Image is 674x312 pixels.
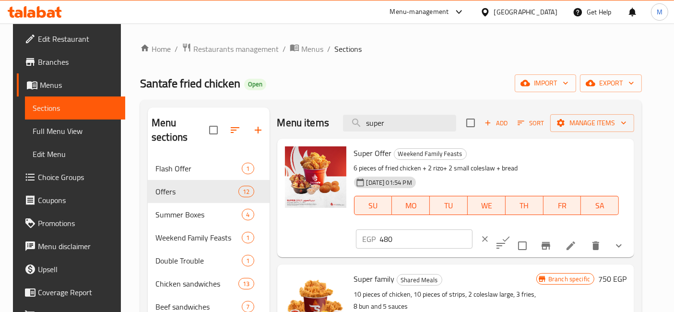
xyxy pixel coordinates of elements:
span: Select to update [512,236,532,256]
button: WE [468,196,506,215]
span: FR [547,199,578,213]
span: export [588,77,634,89]
span: SU [358,199,389,213]
input: Please enter price [380,229,473,249]
h2: Menu items [277,116,330,130]
p: EGP [363,233,376,245]
button: FR [544,196,581,215]
a: Sections [25,96,126,120]
span: Select all sections [203,120,224,140]
span: Branches [38,56,118,68]
span: 1 [242,164,253,173]
a: Coverage Report [17,281,126,304]
li: / [175,43,178,55]
button: SU [354,196,392,215]
a: Coupons [17,189,126,212]
div: Weekend Family Feasts1 [148,226,270,249]
span: Full Menu View [33,125,118,137]
a: Upsell [17,258,126,281]
li: / [327,43,331,55]
a: Restaurants management [182,43,279,55]
span: [DATE] 01:54 PM [363,178,416,187]
span: SA [585,199,615,213]
div: [GEOGRAPHIC_DATA] [494,7,557,17]
div: Open [244,79,266,90]
button: Manage items [550,114,634,132]
span: TH [509,199,540,213]
a: Edit Restaurant [17,27,126,50]
div: Chicken sandwiches [155,278,238,289]
span: 4 [242,210,253,219]
div: Flash Offer [155,163,242,174]
span: Offers [155,186,238,197]
span: M [657,7,662,17]
a: Edit menu item [565,240,577,252]
a: Menu disclaimer [17,235,126,258]
input: search [343,115,456,132]
p: 6 pieces of fried chicken + 2 rizo+ 2 small coleslaw + bread [354,162,619,174]
span: Menus [40,79,118,91]
div: items [242,209,254,220]
span: Sort [518,118,544,129]
h2: Menu sections [152,116,209,144]
span: Choice Groups [38,171,118,183]
button: import [515,74,576,92]
span: Sort sections [224,119,247,142]
div: items [238,278,254,289]
span: Edit Menu [33,148,118,160]
div: items [242,163,254,174]
div: Weekend Family Feasts [394,148,467,160]
button: show more [607,234,630,257]
span: Coverage Report [38,287,118,298]
span: Double Trouble [155,255,242,266]
span: Add [483,118,509,129]
span: Summer Boxes [155,209,242,220]
span: 12 [239,187,253,196]
button: export [580,74,642,92]
span: Menus [301,43,323,55]
span: 1 [242,256,253,265]
span: Add item [481,116,511,131]
a: Full Menu View [25,120,126,143]
button: clear [474,228,496,250]
button: Add [481,116,511,131]
li: / [283,43,286,55]
span: Coupons [38,194,118,206]
span: Branch specific [544,275,594,284]
span: Manage items [558,117,627,129]
div: Chicken sandwiches13 [148,272,270,295]
span: Weekend Family Feasts [394,148,466,159]
svg: Show Choices [613,240,625,252]
span: import [522,77,568,89]
div: Offers12 [148,180,270,203]
button: MO [392,196,430,215]
button: Branch-specific-item [534,234,557,257]
a: Home [140,43,171,55]
div: Shared Meals [397,274,442,286]
div: items [242,255,254,266]
div: Menu-management [390,6,449,18]
span: WE [472,199,502,213]
img: Super Offer [285,146,346,208]
span: Sections [33,102,118,114]
span: Edit Restaurant [38,33,118,45]
div: Summer Boxes4 [148,203,270,226]
a: Menus [17,73,126,96]
h6: 750 EGP [598,272,627,286]
span: Upsell [38,264,118,275]
button: delete [584,234,607,257]
span: Restaurants management [193,43,279,55]
span: Promotions [38,217,118,229]
a: Branches [17,50,126,73]
div: Double Trouble1 [148,249,270,272]
div: Flash Offer1 [148,157,270,180]
div: items [242,232,254,243]
button: Sort [515,116,546,131]
a: Choice Groups [17,166,126,189]
button: SA [581,196,619,215]
span: Select section [461,113,481,133]
button: TH [506,196,544,215]
span: Shared Meals [397,275,442,286]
